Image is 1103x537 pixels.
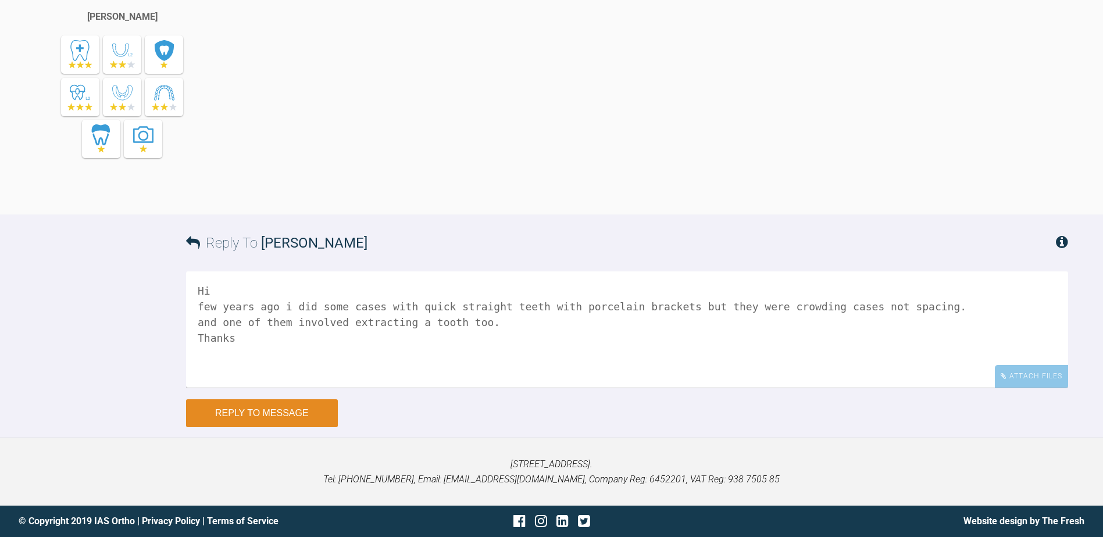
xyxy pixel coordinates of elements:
[261,235,367,251] span: [PERSON_NAME]
[995,365,1068,388] div: Attach Files
[19,457,1084,486] p: [STREET_ADDRESS]. Tel: [PHONE_NUMBER], Email: [EMAIL_ADDRESS][DOMAIN_NAME], Company Reg: 6452201,...
[186,271,1068,388] textarea: Hi few years ago i did some cases with quick straight teeth with porcelain brackets but they were...
[963,515,1084,527] a: Website design by The Fresh
[19,514,374,529] div: © Copyright 2019 IAS Ortho | |
[87,9,158,24] div: [PERSON_NAME]
[186,232,367,254] h3: Reply To
[142,515,200,527] a: Privacy Policy
[207,515,279,527] a: Terms of Service
[186,399,338,427] button: Reply to Message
